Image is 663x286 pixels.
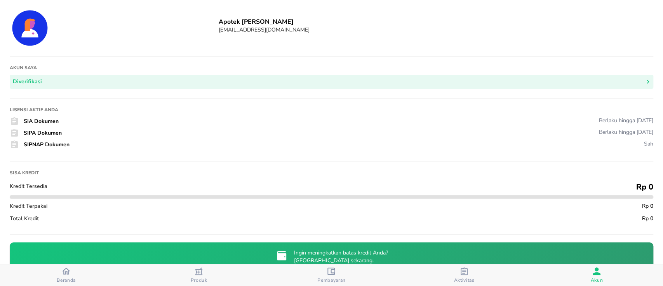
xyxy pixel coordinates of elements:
[24,141,70,148] span: SIPNAP Dokumen
[10,215,39,222] span: Total Kredit
[13,77,42,87] div: Diverifikasi
[24,118,59,125] span: SIA Dokumen
[10,170,653,176] h1: Sisa kredit
[531,264,663,286] button: Akun
[454,277,474,283] span: Aktivitas
[265,264,398,286] button: Pembayaran
[10,75,653,89] button: Diverifikasi
[590,277,603,283] span: Akun
[10,202,47,210] span: Kredit Terpakai
[10,8,50,48] img: Account Details
[642,202,653,210] span: Rp 0
[191,277,207,283] span: Produk
[398,264,530,286] button: Aktivitas
[10,182,47,190] span: Kredit Tersedia
[317,277,346,283] span: Pembayaran
[10,107,653,113] h1: Lisensi Aktif Anda
[132,264,265,286] button: Produk
[57,277,76,283] span: Beranda
[294,249,388,265] p: Ingin meningkatkan batas kredit Anda? [GEOGRAPHIC_DATA] sekarang.
[599,117,653,124] div: Berlaku hingga [DATE]
[219,26,653,33] h6: [EMAIL_ADDRESS][DOMAIN_NAME]
[642,215,653,222] span: Rp 0
[599,128,653,136] div: Berlaku hingga [DATE]
[636,182,653,192] span: Rp 0
[644,140,653,147] div: Sah
[10,65,653,71] h1: Akun saya
[24,129,62,137] span: SIPA Dokumen
[219,18,653,26] h6: Apotek [PERSON_NAME]
[275,249,288,262] img: credit-limit-upgrade-request-icon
